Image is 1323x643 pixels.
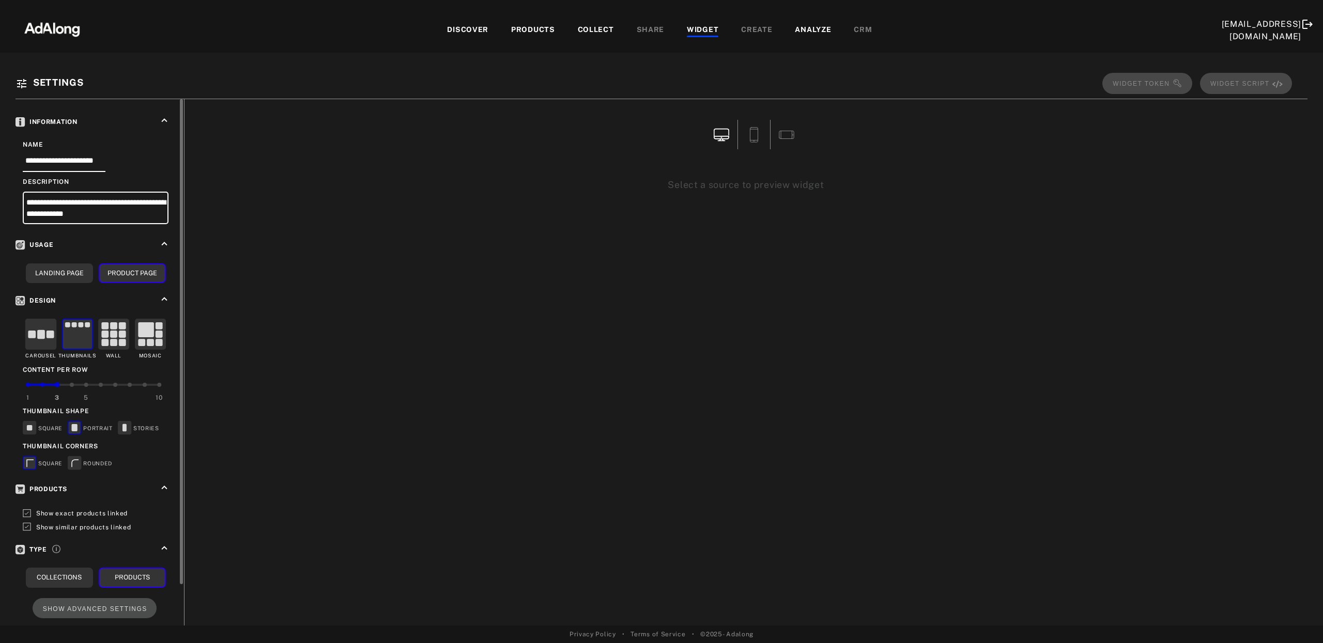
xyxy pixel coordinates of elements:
[58,352,97,360] div: Thumbnails
[156,393,162,402] div: 10
[68,421,113,436] div: PORTRAIT
[26,263,93,284] button: Landing Page
[106,352,121,360] div: Wall
[23,140,168,149] div: Name
[7,13,98,44] img: 63233d7d88ed69de3c212112c67096b6.png
[23,177,168,186] div: Description
[139,352,162,360] div: Mosaic
[159,293,170,305] i: keyboard_arrow_up
[1271,593,1323,643] iframe: Chat Widget
[16,297,56,304] span: Design
[25,352,56,360] div: Carousel
[570,630,616,639] a: Privacy Policy
[159,482,170,493] i: keyboard_arrow_up
[159,238,170,249] i: keyboard_arrow_up
[36,524,131,531] span: Show similar products linked
[578,24,614,37] div: COLLECT
[99,568,166,588] button: Products
[159,542,170,554] i: keyboard_arrow_up
[23,365,168,374] div: Content per row
[16,485,67,493] span: Products
[33,598,157,618] button: SHOW ADVANCED SETTINGS
[23,442,168,451] div: Thumbnail Corners
[795,24,831,37] div: ANALYZE
[16,546,47,553] span: Type
[23,406,168,416] div: Thumbnail Shape
[511,24,555,37] div: PRODUCTS
[700,630,753,639] span: © 2025 - Adalong
[159,115,170,126] i: keyboard_arrow_up
[447,24,488,37] div: DISCOVER
[43,605,147,613] span: SHOW ADVANCED SETTINGS
[630,630,685,639] a: Terms of Service
[741,24,772,37] div: CREATE
[16,241,54,248] span: Usage
[118,421,159,436] div: STORIES
[26,393,29,402] div: 1
[99,263,166,284] button: Product Page
[84,393,88,402] div: 5
[622,630,625,639] span: •
[1102,73,1192,94] span: ⚠️ Please save or reset your changes to copy the token
[52,543,60,553] span: Choose if your widget will display content based on collections or products
[637,24,665,37] div: SHARE
[687,24,718,37] div: WIDGET
[68,456,112,472] div: ROUNDED
[36,510,128,517] span: Show exact products linked
[26,568,93,588] button: Collections
[23,456,63,472] div: SQUARE
[16,118,78,126] span: Information
[1200,73,1292,94] span: ⚠️ Please save or reset your changes to copy the script
[501,178,992,192] div: Select a source to preview widget
[33,77,84,88] span: Settings
[1222,18,1302,43] div: [EMAIL_ADDRESS][DOMAIN_NAME]
[23,421,63,436] div: SQUARE
[854,24,872,37] div: CRM
[55,393,59,402] div: 3
[692,630,695,639] span: •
